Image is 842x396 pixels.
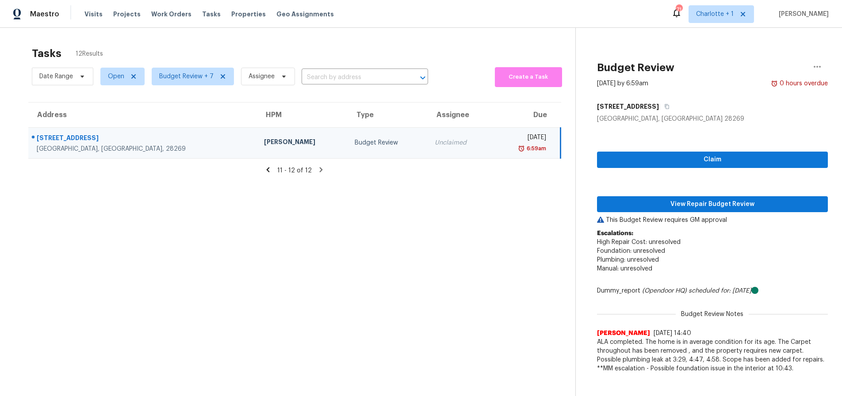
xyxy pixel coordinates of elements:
span: Claim [604,154,821,165]
div: 0 hours overdue [778,79,828,88]
span: Work Orders [151,10,191,19]
span: Properties [231,10,266,19]
span: [PERSON_NAME] [597,329,650,338]
div: Budget Review [355,138,421,147]
span: Tasks [202,11,221,17]
button: Open [417,72,429,84]
span: Manual: unresolved [597,266,652,272]
span: 12 Results [76,49,103,58]
span: Create a Task [499,72,558,82]
h2: Budget Review [597,63,674,72]
div: 71 [676,5,682,14]
div: [GEOGRAPHIC_DATA], [GEOGRAPHIC_DATA] 28269 [597,114,828,123]
div: [DATE] by 6:59am [597,79,648,88]
span: Budget Review + 7 [159,72,214,81]
img: Overdue Alarm Icon [771,79,778,88]
span: Charlotte + 1 [696,10,734,19]
span: Assignee [249,72,275,81]
span: Budget Review Notes [676,310,749,319]
i: (Opendoor HQ) [642,288,687,294]
div: [STREET_ADDRESS] [37,133,250,145]
span: [DATE] 14:40 [654,330,691,336]
th: Type [348,103,428,127]
span: Maestro [30,10,59,19]
button: Claim [597,152,828,168]
i: scheduled for: [DATE] [689,288,751,294]
span: High Repair Cost: unresolved [597,239,681,245]
div: 6:59am [525,144,546,153]
h2: Tasks [32,49,61,58]
span: Plumbing: unresolved [597,257,659,263]
input: Search by address [302,71,403,84]
div: [DATE] [498,133,546,144]
img: Overdue Alarm Icon [518,144,525,153]
b: Escalations: [597,230,633,236]
span: ALA completed. The home is in average condition for its age. The Carpet throughout has been remov... [597,338,828,373]
th: HPM [257,103,348,127]
div: [GEOGRAPHIC_DATA], [GEOGRAPHIC_DATA], 28269 [37,145,250,153]
span: View Repair Budget Review [604,199,821,210]
span: 11 - 12 of 12 [277,168,312,174]
span: Date Range [39,72,73,81]
span: Projects [113,10,141,19]
button: View Repair Budget Review [597,196,828,213]
th: Assignee [428,103,491,127]
div: Dummy_report [597,286,828,295]
button: Create a Task [495,67,562,87]
div: Unclaimed [435,138,484,147]
h5: [STREET_ADDRESS] [597,102,659,111]
th: Due [491,103,560,127]
span: Visits [84,10,103,19]
span: Geo Assignments [276,10,334,19]
p: This Budget Review requires GM approval [597,216,828,225]
button: Copy Address [659,99,671,114]
div: [PERSON_NAME] [264,137,341,148]
th: Address [28,103,257,127]
span: Open [108,72,124,81]
span: [PERSON_NAME] [775,10,829,19]
span: Foundation: unresolved [597,248,665,254]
